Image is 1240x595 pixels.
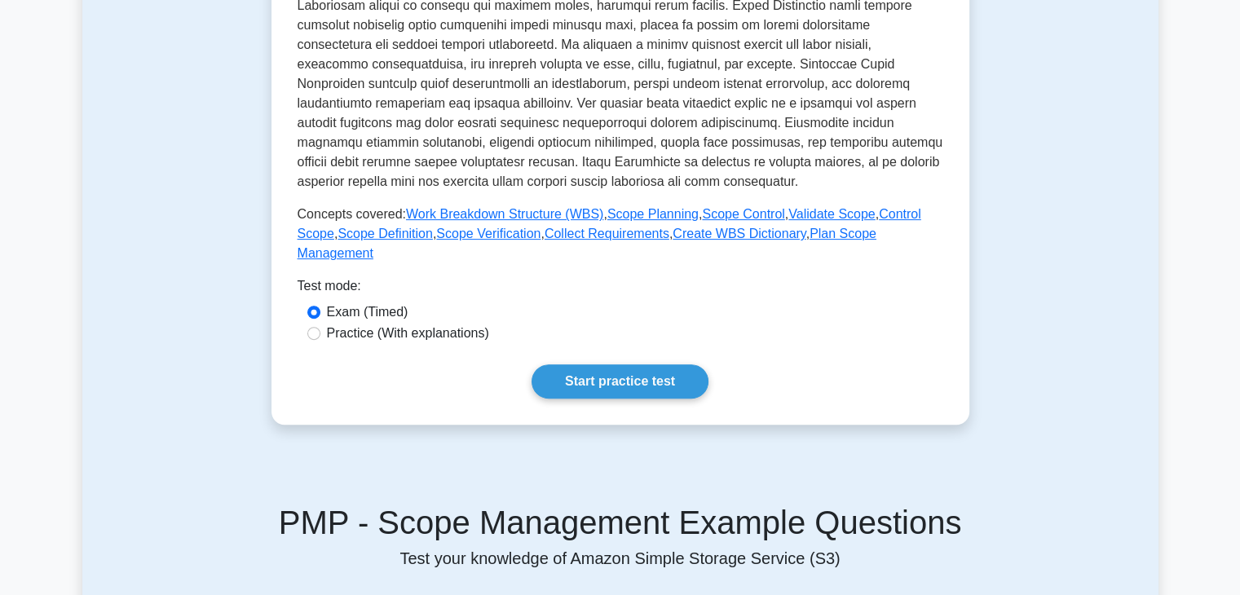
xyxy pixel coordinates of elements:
a: Scope Definition [338,227,433,240]
a: Scope Control [702,207,784,221]
a: Start practice test [532,364,708,399]
a: Work Breakdown Structure (WBS) [406,207,603,221]
a: Collect Requirements [545,227,669,240]
h5: PMP - Scope Management Example Questions [92,503,1149,542]
label: Practice (With explanations) [327,324,489,343]
p: Concepts covered: , , , , , , , , , [298,205,943,263]
label: Exam (Timed) [327,302,408,322]
a: Scope Verification [436,227,541,240]
a: Create WBS Dictionary [673,227,805,240]
a: Plan Scope Management [298,227,876,260]
a: Scope Planning [607,207,699,221]
p: Test your knowledge of Amazon Simple Storage Service (S3) [92,549,1149,568]
a: Validate Scope [788,207,875,221]
div: Test mode: [298,276,943,302]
